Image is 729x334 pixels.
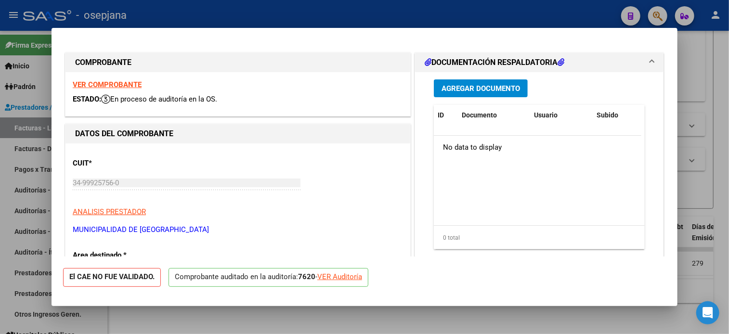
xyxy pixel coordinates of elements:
p: Comprobante auditado en la auditoría: - [169,268,368,287]
a: VER COMPROBANTE [73,80,142,89]
datatable-header-cell: Acción [641,105,689,126]
span: ANALISIS PRESTADOR [73,207,146,216]
datatable-header-cell: Usuario [530,105,593,126]
strong: COMPROBANTE [75,58,131,67]
strong: DATOS DEL COMPROBANTE [75,129,173,138]
span: ESTADO: [73,95,101,103]
span: Usuario [534,111,558,119]
datatable-header-cell: Subido [593,105,641,126]
span: Subido [597,111,618,119]
div: Open Intercom Messenger [696,301,719,324]
mat-expansion-panel-header: DOCUMENTACIÓN RESPALDATORIA [415,53,664,72]
span: Documento [462,111,497,119]
strong: El CAE NO FUE VALIDADO. [63,268,161,287]
h1: DOCUMENTACIÓN RESPALDATORIA [425,57,564,68]
p: Area destinado * [73,250,172,261]
span: ID [438,111,444,119]
div: VER Auditoría [317,271,362,283]
p: MUNICIPALIDAD DE [GEOGRAPHIC_DATA] [73,224,403,235]
div: No data to display [434,136,641,160]
span: Agregar Documento [442,84,520,93]
datatable-header-cell: Documento [458,105,530,126]
div: DOCUMENTACIÓN RESPALDATORIA [415,72,664,272]
datatable-header-cell: ID [434,105,458,126]
button: Agregar Documento [434,79,528,97]
strong: 7620 [298,272,315,281]
span: En proceso de auditoría en la OS. [101,95,217,103]
p: CUIT [73,158,172,169]
div: 0 total [434,226,645,250]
